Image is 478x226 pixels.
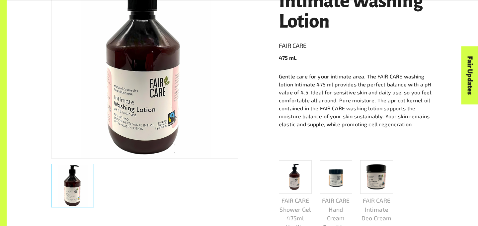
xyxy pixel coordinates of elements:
[360,196,393,223] p: FAIR CARE Intimate Deo Cream
[279,41,434,51] a: FAIR CARE
[279,72,434,128] p: Gentle care for your intimate area. The FAIR CARE washing lotion Intimate 475 ml provides the per...
[279,54,434,62] p: 475 mL
[360,160,393,223] a: FAIR CARE Intimate Deo Cream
